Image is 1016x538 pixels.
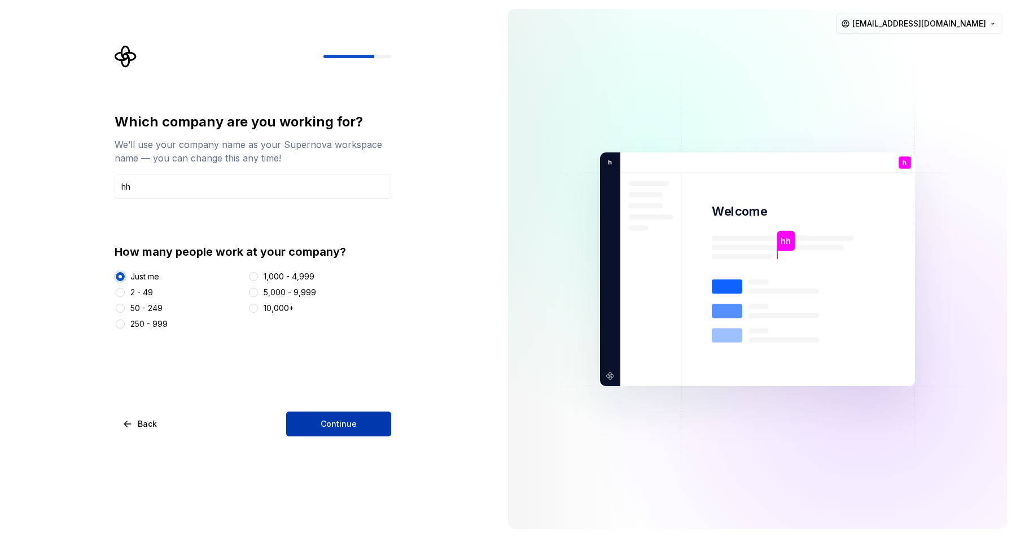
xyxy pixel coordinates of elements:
[264,287,316,298] div: 5,000 - 9,999
[604,157,612,167] p: h
[836,14,1002,34] button: [EMAIL_ADDRESS][DOMAIN_NAME]
[264,303,294,314] div: 10,000+
[712,203,767,220] p: Welcome
[130,271,159,282] div: Just me
[115,45,137,68] svg: Supernova Logo
[115,138,391,165] div: We’ll use your company name as your Supernova workspace name — you can change this any time!
[130,318,168,330] div: 250 - 999
[286,412,391,436] button: Continue
[130,303,163,314] div: 50 - 249
[115,244,391,260] div: How many people work at your company?
[115,113,391,131] div: Which company are you working for?
[130,287,153,298] div: 2 - 49
[115,174,391,199] input: Company name
[903,159,906,165] p: h
[138,418,157,430] span: Back
[852,18,986,29] span: [EMAIL_ADDRESS][DOMAIN_NAME]
[781,234,791,247] p: hh
[115,412,167,436] button: Back
[264,271,314,282] div: 1,000 - 4,999
[321,418,357,430] span: Continue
